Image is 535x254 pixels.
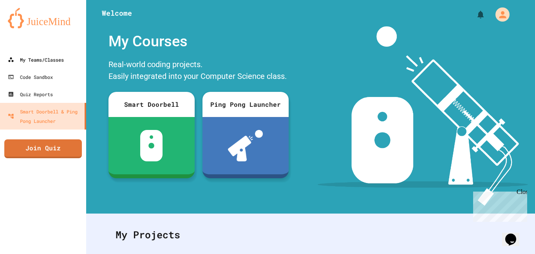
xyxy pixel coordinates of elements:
[140,130,163,161] img: sdb-white.svg
[228,130,263,161] img: ppl-with-ball.png
[461,8,487,21] div: My Notifications
[502,223,527,246] iframe: chat widget
[487,5,512,24] div: My Account
[108,92,195,117] div: Smart Doorbell
[8,72,53,82] div: Code Sandbox
[3,3,54,50] div: Chat with us now!Close
[8,8,78,28] img: logo-orange.svg
[8,55,64,64] div: My Teams/Classes
[8,107,81,126] div: Smart Doorbell & Ping Pong Launcher
[470,188,527,222] iframe: chat widget
[318,26,528,206] img: banner-image-my-projects.png
[105,57,293,86] div: Real-world coding projects. Easily integrated into your Computer Science class.
[105,26,293,57] div: My Courses
[202,92,289,117] div: Ping Pong Launcher
[8,90,53,99] div: Quiz Reports
[108,219,513,250] div: My Projects
[4,139,82,158] a: Join Quiz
